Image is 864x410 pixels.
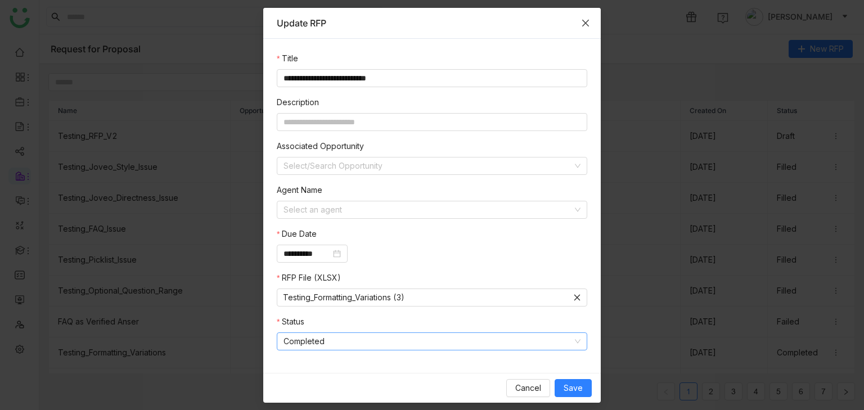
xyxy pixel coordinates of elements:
span: Cancel [515,382,541,394]
nz-select-item: Completed [283,333,580,350]
label: Status [277,316,304,328]
label: Title [277,52,298,65]
label: Agent Name [277,184,322,196]
button: Close [570,8,601,38]
span: Testing_Formatting_Variations (3) [283,291,404,304]
label: RFP File (XLSX) [277,272,341,284]
label: Description [277,96,319,109]
span: Save [564,382,583,394]
div: Update RFP [277,17,587,29]
button: Save [555,379,592,397]
button: Cancel [506,379,550,397]
label: Associated Opportunity [277,140,364,152]
label: Due Date [277,228,317,240]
